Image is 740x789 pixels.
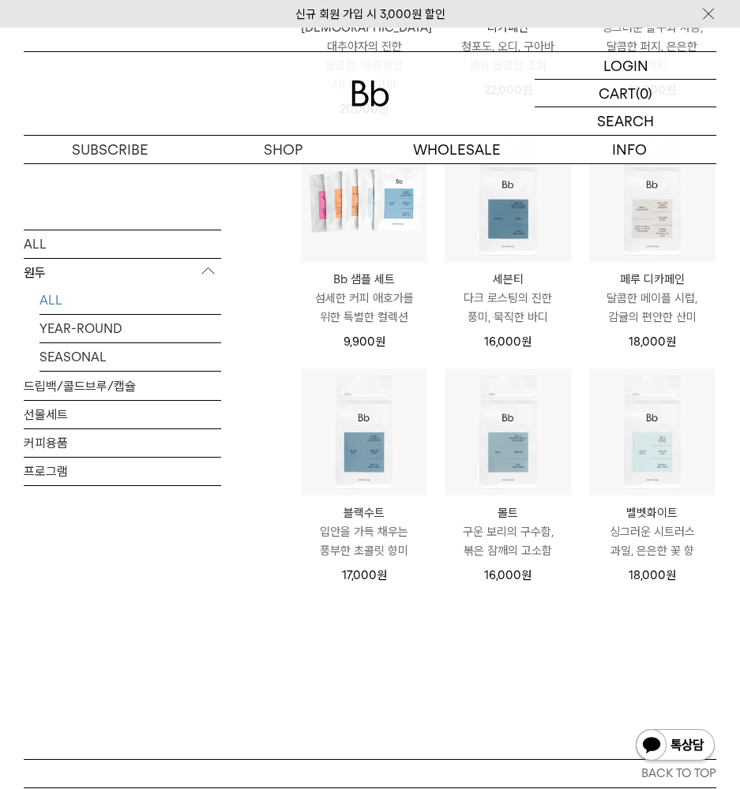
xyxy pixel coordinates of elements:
[342,568,387,582] span: 17,000
[445,368,571,495] img: 몰트
[589,503,716,560] a: 벨벳화이트 싱그러운 시트러스 과일, 은은한 꽃 향
[484,335,532,349] span: 16,000
[636,80,652,107] p: (0)
[301,503,427,522] p: 블랙수트
[301,503,427,560] a: 블랙수트 입안을 가득 채우는 풍부한 초콜릿 향미
[24,372,221,399] a: 드립백/콜드브루/캡슐
[24,258,221,286] p: 원두
[535,80,716,107] a: CART (0)
[39,314,221,342] a: YEAR-ROUND
[445,270,571,327] a: 세븐티 다크 로스팅의 진한 풍미, 묵직한 바디
[445,522,571,560] p: 구운 보리의 구수함, 볶은 참깨의 고소함
[589,368,716,495] img: 벨벳화이트
[301,522,427,560] p: 입안을 가득 채우는 풍부한 초콜릿 향미
[629,335,676,349] span: 18,000
[445,136,571,262] img: 세븐티
[24,759,716,787] button: BACK TO TOP
[543,136,716,163] p: INFO
[666,568,676,582] span: 원
[599,80,636,107] p: CART
[484,568,532,582] span: 16,000
[634,727,716,765] img: 카카오톡 채널 1:1 채팅 버튼
[24,230,221,257] a: ALL
[521,568,532,582] span: 원
[197,136,370,163] a: SHOP
[295,7,445,21] a: 신규 회원 가입 시 3,000원 할인
[445,503,571,560] a: 몰트 구운 보리의 구수함, 볶은 참깨의 고소함
[629,568,676,582] span: 18,000
[370,136,543,163] p: WHOLESALE
[589,270,716,289] p: 페루 디카페인
[24,457,221,484] a: 프로그램
[39,286,221,313] a: ALL
[344,335,385,349] span: 9,900
[445,289,571,327] p: 다크 로스팅의 진한 풍미, 묵직한 바디
[589,503,716,522] p: 벨벳화이트
[445,503,571,522] p: 몰트
[589,522,716,560] p: 싱그러운 시트러스 과일, 은은한 꽃 향
[445,270,571,289] p: 세븐티
[39,342,221,370] a: SEASONAL
[375,335,385,349] span: 원
[589,270,716,327] a: 페루 디카페인 달콤한 메이플 시럽, 감귤의 편안한 산미
[535,52,716,80] a: LOGIN
[301,136,427,262] img: Bb 샘플 세트
[603,52,648,79] p: LOGIN
[597,107,654,135] p: SEARCH
[24,400,221,428] a: 선물세트
[301,289,427,327] p: 섬세한 커피 애호가를 위한 특별한 컬렉션
[589,136,716,262] img: 페루 디카페인
[24,136,197,163] a: SUBSCRIBE
[589,289,716,327] p: 달콤한 메이플 시럽, 감귤의 편안한 산미
[666,335,676,349] span: 원
[377,568,387,582] span: 원
[301,368,427,495] img: 블랙수트
[301,270,427,289] p: Bb 샘플 세트
[301,270,427,327] a: Bb 샘플 세트 섬세한 커피 애호가를 위한 특별한 컬렉션
[521,335,532,349] span: 원
[351,80,389,107] img: 로고
[24,428,221,456] a: 커피용품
